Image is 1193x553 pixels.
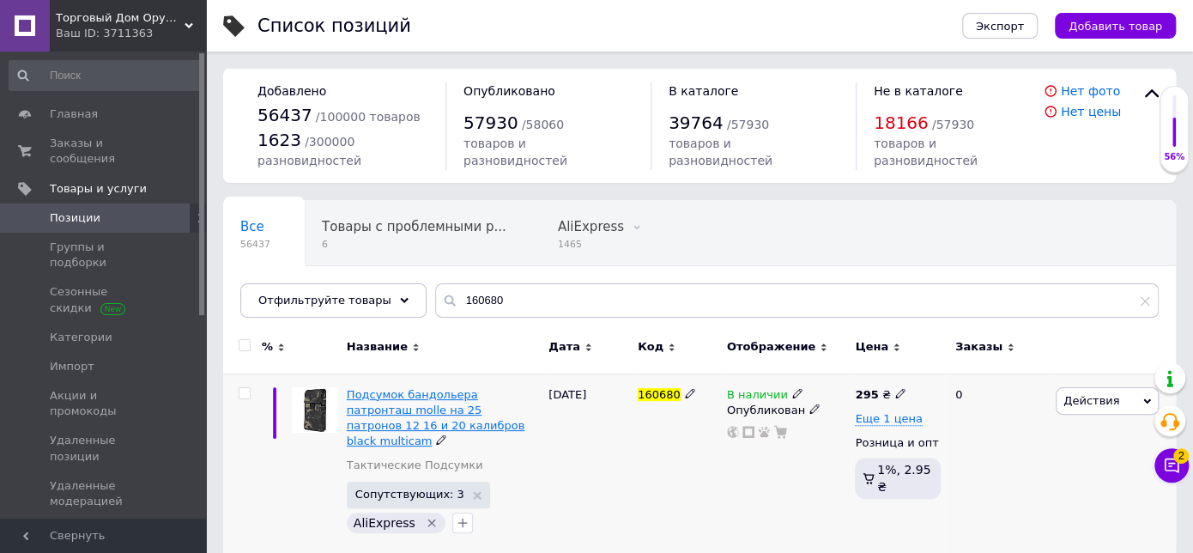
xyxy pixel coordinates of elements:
[874,84,963,98] span: Не в каталоге
[50,106,98,122] span: Главная
[262,339,273,355] span: %
[522,118,564,131] span: / 58060
[1055,13,1176,39] button: Добавить товар
[322,219,506,234] span: Товары с проблемными р...
[1061,105,1121,118] a: Нет цены
[874,112,929,133] span: 18166
[932,118,974,131] span: / 57930
[50,330,112,345] span: Категории
[548,339,580,355] span: Дата
[425,516,439,530] svg: Удалить метку
[56,26,206,41] div: Ваш ID: 3711363
[855,339,888,355] span: Цена
[1069,20,1162,33] span: Добавить товар
[347,388,525,448] a: Подсумок бандольера патронташ molle на 25 патронов 12 16 и 20 калибров black multicam
[292,387,338,434] img: Подсумок бандольера патронташ molle на 25 патронов 12 16 и 20 калибров black multicam
[50,181,147,197] span: Товары и услуги
[50,478,159,509] span: Удаленные модерацией
[669,137,772,167] span: товаров и разновидностей
[669,84,738,98] span: В каталоге
[1063,394,1119,407] span: Действия
[322,238,506,251] span: 6
[354,516,415,530] span: AliExpress
[877,463,930,494] span: 1%, 2.95 ₴
[727,388,788,406] span: В наличии
[240,219,264,234] span: Все
[855,412,922,426] span: Еще 1 цена
[962,13,1038,39] button: Экспорт
[855,388,878,401] b: 295
[435,283,1159,318] input: Поиск по названию позиции, артикулу и поисковым запросам
[347,458,483,473] a: Тактические Подсумки
[1160,151,1188,163] div: 56%
[355,489,464,500] span: Сопутствующих: 3
[305,201,541,266] div: Товары с проблемными разновидностями
[874,137,978,167] span: товаров и разновидностей
[50,136,159,167] span: Заказы и сообщения
[258,294,391,307] span: Отфильтруйте товары
[558,238,624,251] span: 1465
[50,240,159,270] span: Группы и подборки
[50,284,159,315] span: Сезонные скидки
[257,105,312,125] span: 56437
[558,219,624,234] span: AliExpress
[257,17,411,35] div: Список позиций
[240,284,306,300] span: AliExpress
[9,60,203,91] input: Поиск
[669,112,724,133] span: 39764
[50,210,100,226] span: Позиции
[257,84,326,98] span: Добавлено
[463,137,567,167] span: товаров и разновидностей
[1154,448,1189,483] button: Чат с покупателем2
[855,387,905,403] div: ₴
[1061,84,1120,98] a: Нет фото
[976,20,1024,33] span: Экспорт
[50,388,159,419] span: Акции и промокоды
[1173,448,1189,464] span: 2
[727,118,769,131] span: / 57930
[463,112,518,133] span: 57930
[727,339,815,355] span: Отображение
[240,238,270,251] span: 56437
[316,110,421,124] span: / 100000 товаров
[50,359,94,374] span: Импорт
[638,339,663,355] span: Код
[50,433,159,464] span: Удаленные позиции
[955,339,1002,355] span: Заказы
[347,339,408,355] span: Название
[638,388,681,401] span: 160680
[56,10,185,26] span: Торговый Дом Оружия
[855,435,941,451] div: Розница и опт
[727,403,847,418] div: Опубликован
[257,135,361,168] span: / 300000 разновидностей
[257,130,301,150] span: 1623
[463,84,555,98] span: Опубликовано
